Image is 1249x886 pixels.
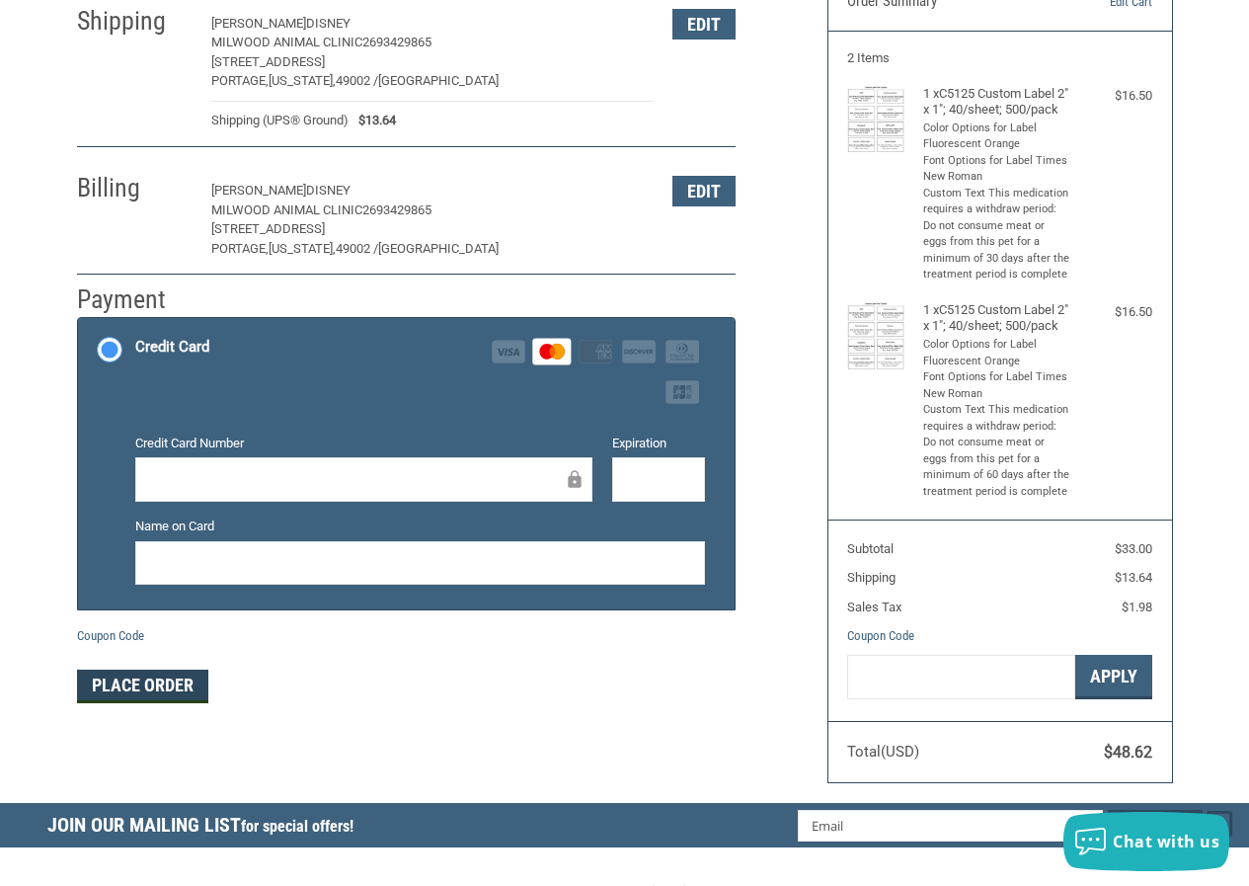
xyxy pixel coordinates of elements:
[211,241,269,256] span: PORTAGE,
[847,50,1152,66] h3: 2 Items
[77,172,193,204] h2: Billing
[378,241,499,256] span: [GEOGRAPHIC_DATA]
[211,183,306,198] span: [PERSON_NAME]
[672,176,736,206] button: Edit
[1115,541,1152,556] span: $33.00
[211,16,306,31] span: [PERSON_NAME]
[306,16,351,31] span: DISNEY
[77,670,208,703] button: Place Order
[47,803,363,853] h5: Join Our Mailing List
[306,183,351,198] span: DISNEY
[77,628,144,643] a: Coupon Code
[135,331,209,363] div: Credit Card
[77,283,193,316] h2: Payment
[923,369,1071,402] li: Font Options for Label Times New Roman
[1104,743,1152,762] span: $48.62
[269,73,336,88] span: [US_STATE],
[211,73,269,88] span: PORTAGE,
[672,9,736,40] button: Edit
[349,111,396,130] span: $13.64
[211,54,325,69] span: [STREET_ADDRESS]
[847,628,914,643] a: Coupon Code
[847,570,896,585] span: Shipping
[1063,812,1229,871] button: Chat with us
[135,434,592,453] label: Credit Card Number
[241,817,353,836] span: for special offers!
[1076,302,1152,322] div: $16.50
[923,86,1071,119] h4: 1 x C5125 Custom Label 2" x 1"; 40/sheet; 500/pack
[1113,831,1219,852] span: Chat with us
[923,402,1071,500] li: Custom Text This medication requires a withdraw period: Do not consume meat or eggs from this pet...
[923,302,1071,335] h4: 1 x C5125 Custom Label 2" x 1"; 40/sheet; 500/pack
[77,5,193,38] h2: Shipping
[269,241,336,256] span: [US_STATE],
[923,121,1071,153] li: Color Options for Label Fluorescent Orange
[612,434,706,453] label: Expiration
[847,743,919,761] span: Total (USD)
[211,202,362,217] span: MILWOOD ANIMAL CLINIC
[847,541,894,556] span: Subtotal
[1122,600,1152,614] span: $1.98
[1075,655,1152,699] button: Apply
[1115,570,1152,585] span: $13.64
[135,517,705,536] label: Name on Card
[211,111,349,130] span: Shipping (UPS® Ground)
[847,600,901,614] span: Sales Tax
[211,221,325,236] span: [STREET_ADDRESS]
[1076,86,1152,106] div: $16.50
[211,35,362,49] span: MILWOOD ANIMAL CLINIC
[923,337,1071,369] li: Color Options for Label Fluorescent Orange
[847,655,1075,699] input: Gift Certificate or Coupon Code
[362,202,431,217] span: 2693429865
[923,186,1071,283] li: Custom Text This medication requires a withdraw period: Do not consume meat or eggs from this pet...
[923,153,1071,186] li: Font Options for Label Times New Roman
[378,73,499,88] span: [GEOGRAPHIC_DATA]
[798,810,1103,842] input: Email
[336,73,378,88] span: 49002 /
[336,241,378,256] span: 49002 /
[362,35,431,49] span: 2693429865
